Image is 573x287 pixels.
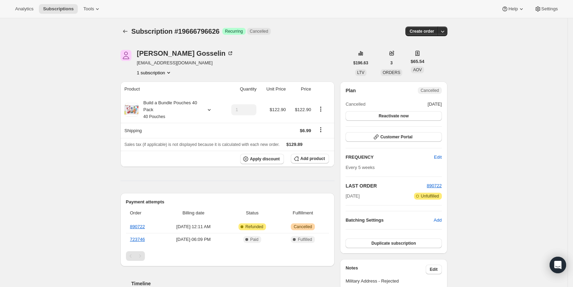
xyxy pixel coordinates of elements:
span: Edit [430,267,438,272]
span: Analytics [15,6,33,12]
button: Edit [426,265,442,274]
button: Add [429,215,446,226]
button: Help [497,4,529,14]
button: Tools [79,4,105,14]
h2: Timeline [131,280,335,287]
button: Create order [405,26,438,36]
button: Customer Portal [346,132,442,142]
a: 723746 [130,237,145,242]
button: 890722 [427,182,442,189]
button: Duplicate subscription [346,238,442,248]
span: Fulfilled [298,237,312,242]
span: $6.99 [300,128,311,133]
span: Customer Portal [380,134,412,140]
button: $196.63 [349,58,372,68]
span: Settings [541,6,558,12]
div: Open Intercom Messenger [550,257,566,273]
small: 40 Pouches [144,114,165,119]
th: Quantity [222,82,259,97]
th: Shipping [120,123,222,138]
div: Build a Bundle Pouches 40 Pack [138,99,200,120]
span: Sales tax (if applicable) is not displayed because it is calculated with each new order. [125,142,280,147]
span: Cancelled [346,101,365,108]
span: Cancelled [294,224,312,230]
span: Edit [434,154,442,161]
h2: Payment attempts [126,199,329,205]
span: ORDERS [383,70,400,75]
span: Status [228,210,277,216]
h6: Batching Settings [346,217,434,224]
span: Billing date [163,210,224,216]
span: [EMAIL_ADDRESS][DOMAIN_NAME] [137,60,234,66]
span: [DATE] [346,193,360,200]
span: Every 5 weeks [346,165,375,170]
span: AOV [413,67,422,72]
span: Cancelled [421,88,439,93]
h2: Plan [346,87,356,94]
button: Settings [530,4,562,14]
span: $122.90 [295,107,311,112]
span: $196.63 [353,60,368,66]
span: Refunded [245,224,263,230]
button: Subscriptions [120,26,130,36]
div: [PERSON_NAME] Gosselin [137,50,234,57]
span: Reactivate now [379,113,408,119]
span: Create order [410,29,434,34]
button: Shipping actions [315,126,326,134]
span: Kristen Gosselin [120,50,131,61]
span: [DATE] · 06:09 PM [163,236,224,243]
span: 3 [390,60,393,66]
span: Subscription #19666796626 [131,28,220,35]
button: Apply discount [240,154,284,164]
span: Help [508,6,518,12]
a: 890722 [130,224,145,229]
span: Apply discount [250,156,280,162]
th: Order [126,205,161,221]
span: LTV [357,70,364,75]
th: Price [288,82,313,97]
h3: Notes [346,265,426,274]
nav: Pagination [126,251,329,261]
button: Product actions [137,69,172,76]
span: Cancelled [250,29,268,34]
button: Subscriptions [39,4,78,14]
span: $65.54 [411,58,424,65]
th: Unit Price [258,82,288,97]
span: Duplicate subscription [371,241,416,246]
th: Product [120,82,222,97]
span: $129.89 [286,142,303,147]
button: Analytics [11,4,38,14]
span: [DATE] [428,101,442,108]
span: Fulfillment [281,210,325,216]
span: Recurring [225,29,243,34]
span: [DATE] · 12:11 AM [163,223,224,230]
h2: LAST ORDER [346,182,427,189]
span: Tools [83,6,94,12]
button: 3 [386,58,397,68]
button: Edit [430,152,446,163]
button: Product actions [315,105,326,113]
button: Reactivate now [346,111,442,121]
span: Subscriptions [43,6,74,12]
span: Add [434,217,442,224]
span: Military Address - Rejected [346,278,442,285]
a: 890722 [427,183,442,188]
span: Add product [300,156,325,161]
span: $122.90 [269,107,286,112]
span: Paid [250,237,258,242]
h2: FREQUENCY [346,154,434,161]
span: Unfulfilled [421,193,439,199]
button: Add product [291,154,329,163]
